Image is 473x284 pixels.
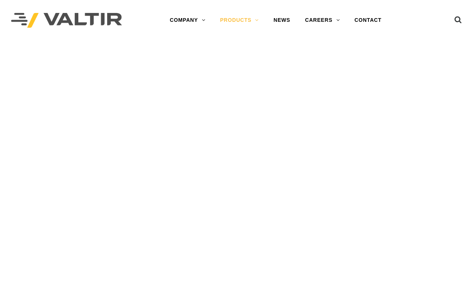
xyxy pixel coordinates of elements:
[347,13,389,28] a: CONTACT
[297,13,347,28] a: CAREERS
[212,13,266,28] a: PRODUCTS
[163,13,213,28] a: COMPANY
[266,13,297,28] a: NEWS
[11,13,122,28] img: Valtir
